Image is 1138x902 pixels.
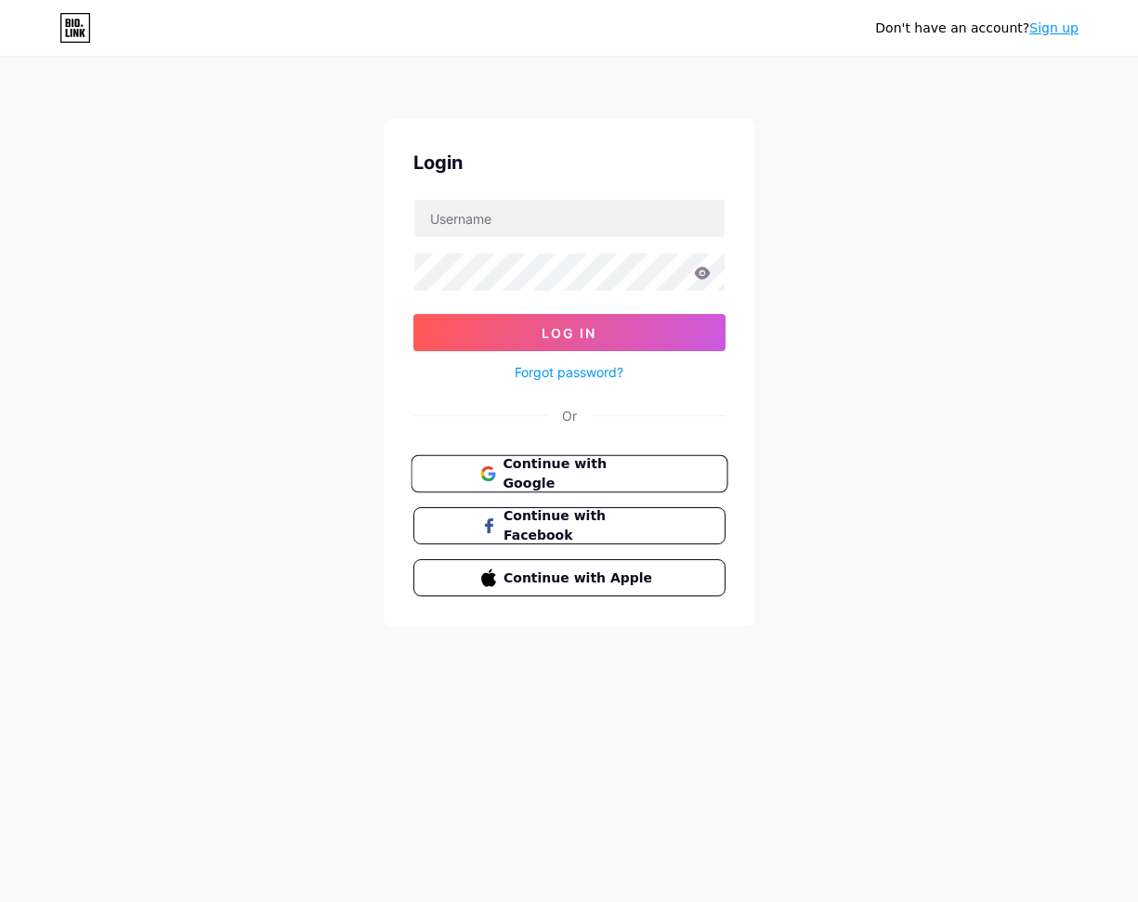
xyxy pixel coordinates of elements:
button: Continue with Google [411,455,727,493]
span: Log In [542,325,596,341]
input: Username [414,200,725,237]
span: Continue with Apple [504,569,657,588]
a: Sign up [1029,20,1079,35]
a: Forgot password? [515,362,623,382]
div: Don't have an account? [875,19,1079,38]
a: Continue with Google [413,455,726,492]
button: Continue with Apple [413,559,726,596]
button: Continue with Facebook [413,507,726,544]
button: Log In [413,314,726,351]
span: Continue with Facebook [504,506,657,545]
span: Continue with Google [503,454,658,494]
div: Login [413,149,726,176]
div: Or [562,406,577,425]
